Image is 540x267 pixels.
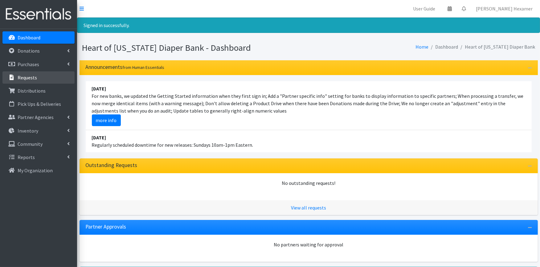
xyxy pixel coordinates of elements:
[18,154,35,160] p: Reports
[2,138,75,150] a: Community
[471,2,538,15] a: [PERSON_NAME] Hexamer
[86,130,532,152] li: Regularly scheduled downtime for new releases: Sundays 10am-1pm Eastern.
[86,162,137,169] h3: Outstanding Requests
[18,141,43,147] p: Community
[18,128,38,134] p: Inventory
[429,42,458,51] li: Dashboard
[2,98,75,110] a: Pick Ups & Deliveries
[123,65,165,70] small: from Human Essentials
[77,18,540,33] div: Signed in successfully.
[408,2,440,15] a: User Guide
[2,125,75,137] a: Inventory
[416,44,429,50] a: Home
[18,34,40,41] p: Dashboard
[18,167,53,173] p: My Organization
[458,42,535,51] li: Heart of [US_STATE] Diaper Bank
[18,101,61,107] p: Pick Ups & Deliveries
[2,58,75,70] a: Purchases
[18,88,46,94] p: Distributions
[291,205,326,211] a: View all requests
[2,45,75,57] a: Donations
[18,74,37,81] p: Requests
[18,48,40,54] p: Donations
[82,42,306,53] h1: Heart of [US_STATE] Diaper Bank - Dashboard
[18,61,39,67] p: Purchases
[92,114,121,126] a: more info
[86,179,532,187] div: No outstanding requests!
[18,114,54,120] p: Partner Agencies
[2,151,75,163] a: Reports
[86,64,165,70] h3: Announcements
[2,164,75,177] a: My Organization
[92,134,106,141] strong: [DATE]
[86,224,126,230] h3: Partner Approvals
[2,31,75,44] a: Dashboard
[2,85,75,97] a: Distributions
[2,111,75,123] a: Partner Agencies
[92,86,106,92] strong: [DATE]
[86,81,532,130] li: For new banks, we updated the Getting Started information when they first sign in; Add a "Partner...
[2,4,75,25] img: HumanEssentials
[86,241,532,248] div: No partners waiting for approval
[2,71,75,84] a: Requests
